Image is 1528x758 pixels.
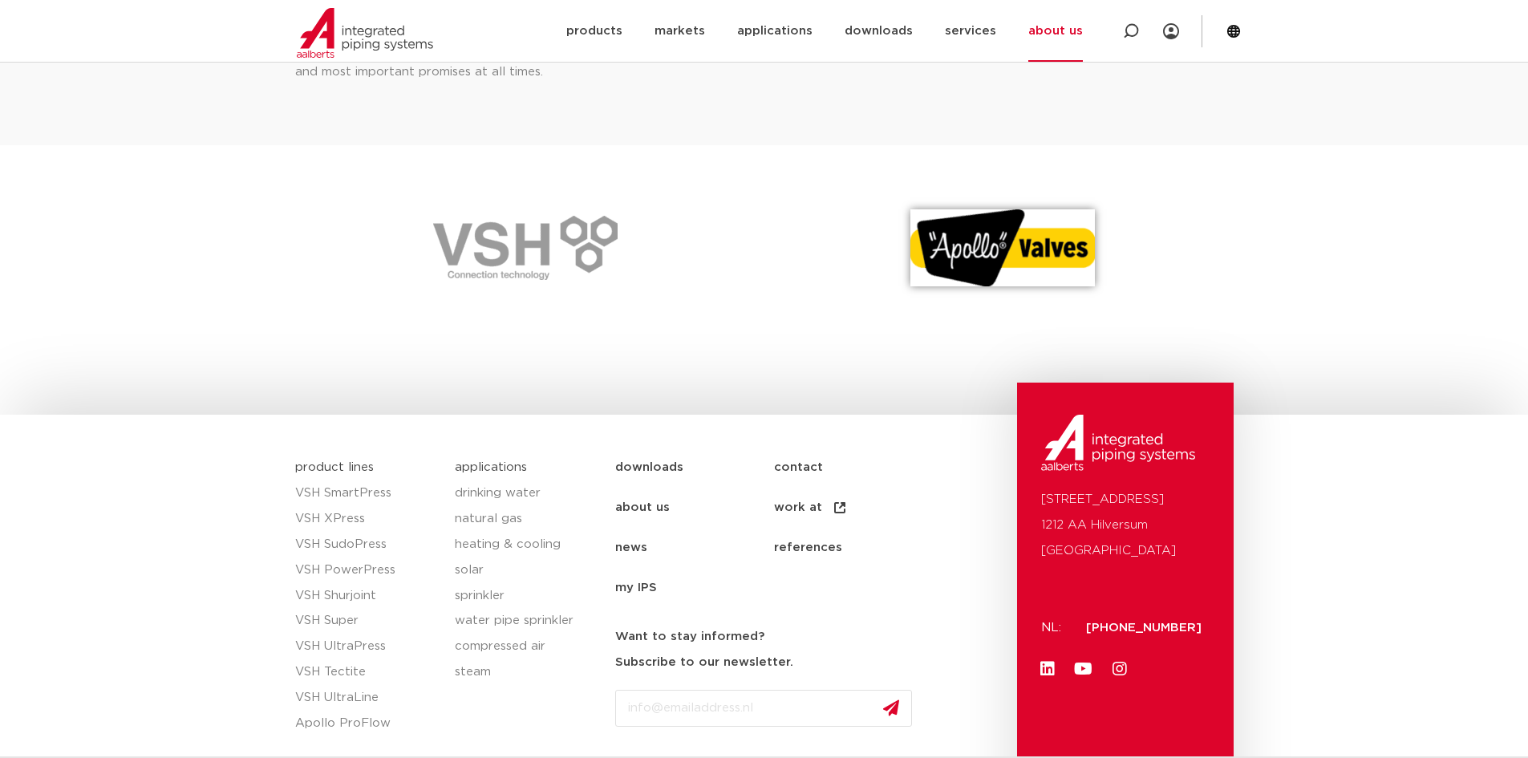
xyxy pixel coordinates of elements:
font: Subscribe to our newsletter. [615,656,793,668]
font: NL: [1041,622,1061,634]
a: solar [455,557,599,583]
font: Apollo ProFlow [295,717,391,729]
a: VSH XPress [295,506,440,532]
a: compressed air [455,634,599,659]
font: downloads [845,25,913,37]
a: steam [455,659,599,685]
img: VSH-PNG-e1612190599858 [433,216,618,280]
font: natural gas [455,513,522,525]
a: VSH PowerPress [295,557,440,583]
a: Apollo ProFlow [295,711,440,736]
font: news [615,541,647,553]
font: Want to stay informed? [615,630,764,642]
font: compressed air [455,640,545,652]
nav: Menu [615,448,1009,608]
font: steam [455,666,491,678]
a: work at [774,488,933,528]
a: product lines [295,461,374,473]
font: VSH Shurjoint [295,590,376,602]
font: work at [774,501,822,513]
a: VSH SmartPress [295,480,440,506]
font: [STREET_ADDRESS] [1041,493,1164,505]
font: downloads [615,461,683,473]
a: sprinkler [455,583,599,609]
font: sprinkler [455,590,505,602]
font: services [945,25,996,37]
a: references [774,528,933,568]
font: my IPS [615,582,657,594]
a: drinking water [455,480,599,506]
font: products [566,25,622,37]
font: drinking water [455,487,541,499]
font: markets [655,25,705,37]
a: VSH Shurjoint [295,583,440,609]
font: about us [1028,25,1083,37]
font: about us [615,501,670,513]
a: VSH UltraLine [295,685,440,711]
a: contact [774,448,933,488]
font: references [774,541,842,553]
a: my IPS [615,568,774,608]
a: applications [455,461,527,473]
a: VSH UltraPress [295,634,440,659]
font: VSH SmartPress [295,487,391,499]
font: VSH UltraPress [295,640,386,652]
font: water pipe sprinkler [455,614,574,626]
a: heating & cooling [455,532,599,557]
font: [GEOGRAPHIC_DATA] [1041,545,1176,557]
a: VSH Tectite [295,659,440,685]
a: VSH Super [295,608,440,634]
font: VSH UltraLine [295,691,379,703]
a: news [615,528,774,568]
a: VSH SudoPress [295,532,440,557]
a: natural gas [455,506,599,532]
font: applications [737,25,813,37]
font: VSH SudoPress [295,538,387,550]
a: water pipe sprinkler [455,608,599,634]
img: send.svg [883,699,899,716]
font: VSH Tectite [295,666,366,678]
a: about us [615,488,774,528]
font: solar [455,564,484,576]
font: VSH Super [295,614,359,626]
font: VSH XPress [295,513,365,525]
a: downloads [615,448,774,488]
font: heating & cooling [455,538,561,550]
font: 1212 AA Hilversum [1041,519,1148,531]
a: [PHONE_NUMBER] [1086,622,1202,634]
input: info@emailaddress.nl [615,690,912,727]
font: VSH PowerPress [295,564,395,576]
font: contact [774,461,823,473]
